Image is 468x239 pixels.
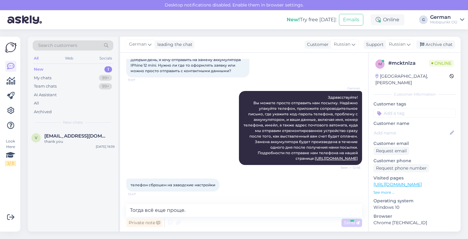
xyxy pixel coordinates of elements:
[373,147,409,155] div: Request email
[99,83,112,89] div: 99+
[373,220,456,226] p: Chrome [TECHNICAL_ID]
[388,60,429,67] div: # mcktnlza
[44,139,115,144] div: thank you
[38,42,77,49] span: Search customers
[389,41,405,48] span: Russian
[104,66,112,72] div: 1
[34,92,57,98] div: AI Assistant
[128,78,151,82] span: 11:07
[430,15,458,20] div: German
[364,41,384,48] div: Support
[129,41,147,48] span: German
[155,41,192,48] div: leading the chat
[34,109,52,115] div: Archived
[34,75,51,81] div: My chats
[96,144,115,149] div: [DATE] 19:39
[419,15,428,24] div: G
[34,66,43,72] div: New
[416,40,455,49] div: Archive chat
[371,14,404,25] div: Online
[430,15,464,25] a: GermanMobipunkt OÜ
[44,133,108,139] span: v.pranskus@gmail.com
[35,135,37,140] span: v
[373,109,456,118] input: Add a tag
[287,17,300,23] b: New!
[34,100,39,106] div: All
[5,138,16,166] div: Look Here
[98,54,113,62] div: Socials
[373,198,456,204] p: Operating system
[5,161,16,166] div: 2 / 3
[373,213,456,220] p: Browser
[378,62,382,66] span: m
[373,204,456,211] p: Windows 10
[131,57,242,73] span: Добрый день, я хочу отправить на замену аккумулятора IPhine 12 mini. Нужно ли где то оформлять за...
[339,14,363,26] button: Emails
[337,165,360,170] span: Seen ✓ 12:46
[373,92,456,97] div: Customer information
[373,190,456,195] p: See more ...
[63,120,83,125] span: New chats
[373,164,429,172] div: Request phone number
[373,140,456,147] p: Customer email
[373,175,456,181] p: Visited pages
[429,60,454,67] span: Online
[373,101,456,107] p: Customer tags
[334,41,350,48] span: Russian
[375,73,450,86] div: [GEOGRAPHIC_DATA], [PERSON_NAME]
[315,156,358,161] a: [URL][DOMAIN_NAME]
[373,182,422,187] a: [URL][DOMAIN_NAME]
[131,183,215,187] span: телефон сброшен на заводские настройки
[337,86,360,91] span: German
[5,42,17,53] img: Askly Logo
[64,54,75,62] div: Web
[373,158,456,164] p: Customer phone
[99,75,112,81] div: 99+
[33,54,40,62] div: All
[430,20,458,25] div: Mobipunkt OÜ
[373,120,456,127] p: Customer name
[287,16,337,23] div: Try free [DATE]:
[374,130,449,136] input: Add name
[305,41,329,48] div: Customer
[34,83,57,89] div: Team chats
[128,192,151,196] span: 12:47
